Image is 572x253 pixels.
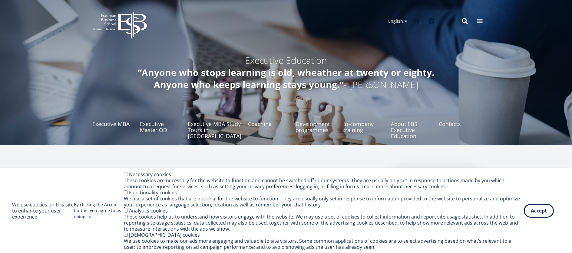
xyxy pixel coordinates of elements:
[425,15,438,27] a: Linkedin
[124,177,524,190] div: These cookies are necessary for the website to function and cannot be switched off in our systems...
[92,109,134,139] a: Executive MBA
[248,109,289,139] a: Coaching
[124,214,524,232] div: These cookies help us to understand how visitors engage with the website. We may use a set of coo...
[140,109,181,139] a: Executive Master OD
[439,109,480,139] a: Contacts
[129,207,168,214] label: Analytics cookies
[343,109,385,139] a: In-company training
[74,202,124,220] p: By clicking the Accept button, you agree to us doing so.
[188,109,241,139] a: Executive MBA Study Tours in [GEOGRAPHIC_DATA]
[410,15,422,27] a: Facebook
[138,66,435,91] em: “Anyone who stops learning is old, wheather at twenty or eighty. Anyone who keeps learning stays ...
[129,171,171,178] label: Necessary cookies
[391,109,432,139] a: About EBS Executive Education
[126,66,447,91] h4: - [PERSON_NAME]
[296,109,337,139] a: Development programmes
[12,202,74,220] h2: We use cookies on this site to enhance your user experience
[124,196,524,208] div: We use a set of cookies that are optional for the website to function. They are usually only set ...
[124,238,524,250] div: We use cookies to make our ads more engaging and valuable to site visitors. Some common applicati...
[129,232,200,238] label: [DEMOGRAPHIC_DATA] cookies
[126,54,447,66] h4: Executive Education
[524,204,554,218] button: Accept
[129,189,177,196] label: Functionality cookies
